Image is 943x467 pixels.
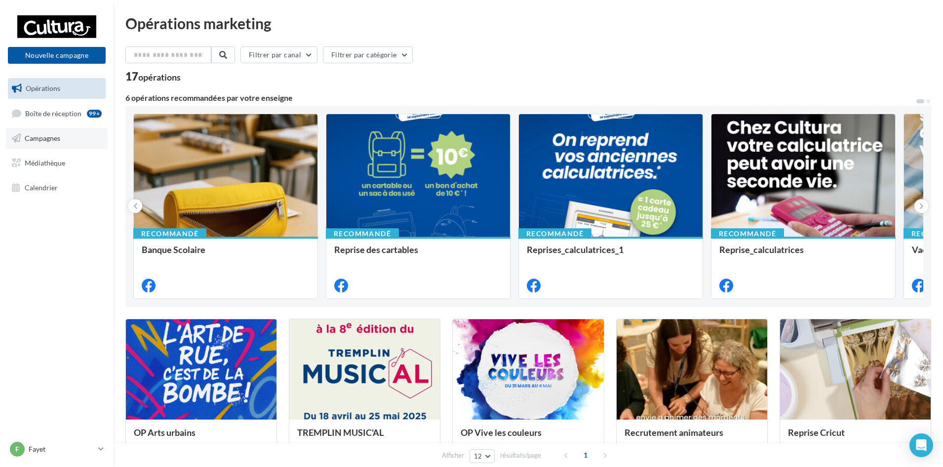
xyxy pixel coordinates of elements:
[125,71,181,82] div: 17
[6,177,108,198] a: Calendrier
[142,244,205,255] span: Banque Scolaire
[334,244,418,255] span: Reprise des cartables
[26,84,60,92] span: Opérations
[25,159,65,167] span: Médiathèque
[719,244,804,255] span: Reprise_calculatrices
[25,183,58,191] span: Calendrier
[788,427,845,438] span: Reprise Cricut
[125,94,915,102] div: 6 opérations recommandées par votre enseigne
[470,449,495,463] button: 12
[323,46,413,63] button: Filtrer par catégorie
[6,128,108,149] a: Campagnes
[326,228,399,239] div: Recommandé
[25,134,60,142] span: Campagnes
[527,244,624,255] span: Reprises_calculatrices_1
[6,153,108,173] a: Médiathèque
[240,46,317,63] button: Filtrer par canal
[8,47,106,64] button: Nouvelle campagne
[29,444,94,454] p: Fayet
[625,427,723,438] span: Recrutement animateurs
[297,427,384,438] span: TREMPLIN MUSIC'AL
[711,228,784,239] div: Recommandé
[138,73,181,82] div: opérations
[6,103,108,124] a: Boîte de réception99+
[134,427,196,438] span: OP Arts urbains
[461,427,542,438] span: OP Vive les couleurs
[87,110,102,118] div: 99+
[578,447,593,463] span: 1
[474,452,482,460] span: 12
[500,451,541,460] span: résultats/page
[6,78,108,99] a: Opérations
[8,440,106,459] a: F Fayet
[25,109,81,117] span: Boîte de réception
[133,228,206,239] div: Recommandé
[442,451,464,460] span: Afficher
[518,228,591,239] div: Recommandé
[125,16,931,31] div: Opérations marketing
[15,444,19,454] span: F
[909,433,933,457] div: Open Intercom Messenger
